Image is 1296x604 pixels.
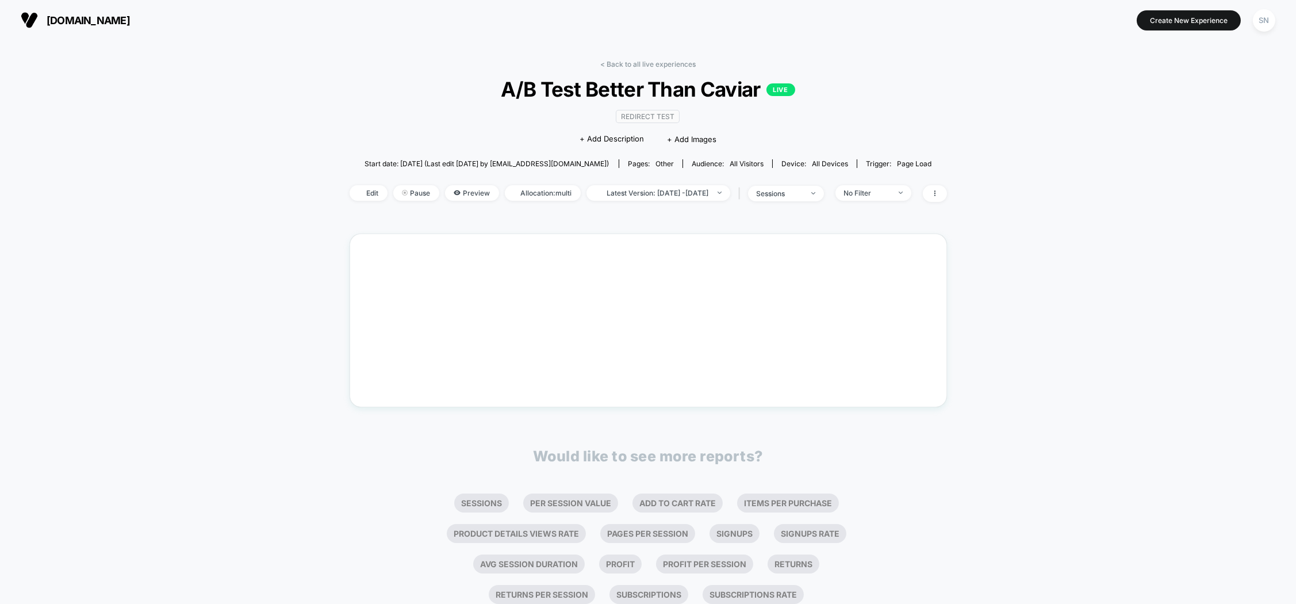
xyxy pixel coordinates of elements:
[655,159,674,168] span: other
[350,185,388,201] span: Edit
[703,585,804,604] li: Subscriptions Rate
[737,494,839,513] li: Items Per Purchase
[21,12,38,29] img: Visually logo
[402,190,408,196] img: end
[365,159,609,168] span: Start date: [DATE] (Last edit [DATE] by [EMAIL_ADDRESS][DOMAIN_NAME])
[379,77,917,101] span: A/B Test Better Than Caviar
[580,133,644,145] span: + Add Description
[447,524,586,543] li: Product Details Views Rate
[533,448,763,465] p: Would like to see more reports?
[718,192,722,194] img: end
[632,494,723,513] li: Add To Cart Rate
[599,555,642,574] li: Profit
[656,555,753,574] li: Profit Per Session
[899,192,903,194] img: end
[730,159,764,168] span: All Visitors
[897,159,931,168] span: Page Load
[811,192,815,194] img: end
[866,159,931,168] div: Trigger:
[586,185,730,201] span: Latest Version: [DATE] - [DATE]
[844,189,890,197] div: No Filter
[17,11,133,29] button: [DOMAIN_NAME]
[445,185,499,201] span: Preview
[609,585,688,604] li: Subscriptions
[1249,9,1279,32] button: SN
[772,159,857,168] span: Device:
[774,524,846,543] li: Signups Rate
[766,83,795,96] p: LIVE
[600,524,695,543] li: Pages Per Session
[710,524,760,543] li: Signups
[812,159,848,168] span: all devices
[600,60,696,68] a: < Back to all live experiences
[1253,9,1275,32] div: SN
[667,135,716,144] span: + Add Images
[473,555,585,574] li: Avg Session Duration
[757,189,803,198] div: sessions
[489,585,595,604] li: Returns Per Session
[47,14,130,26] span: [DOMAIN_NAME]
[505,185,581,201] span: Allocation: multi
[393,185,439,201] span: Pause
[692,159,764,168] div: Audience:
[768,555,819,574] li: Returns
[454,494,509,513] li: Sessions
[1137,10,1241,30] button: Create New Experience
[628,159,674,168] div: Pages:
[736,185,748,202] span: |
[523,494,618,513] li: Per Session Value
[616,110,680,123] span: Redirect Test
